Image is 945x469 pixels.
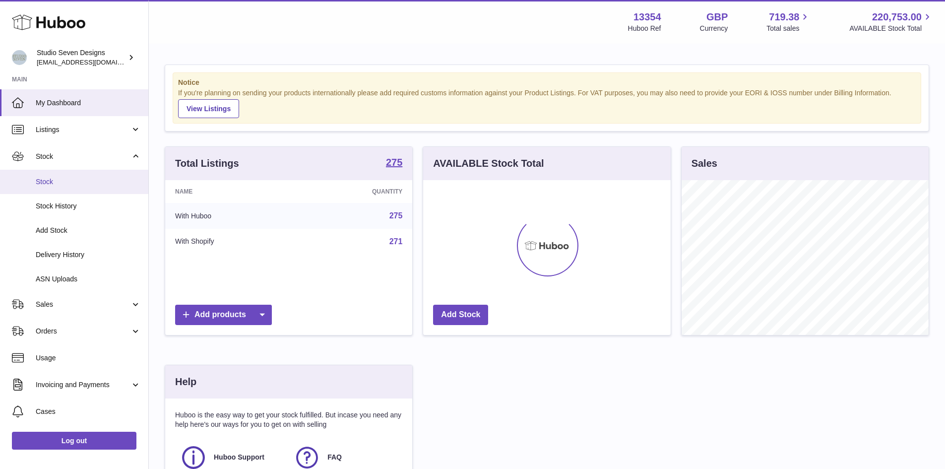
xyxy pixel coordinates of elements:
span: Add Stock [36,226,141,235]
strong: GBP [706,10,728,24]
span: 220,753.00 [872,10,922,24]
a: 220,753.00 AVAILABLE Stock Total [849,10,933,33]
a: 719.38 Total sales [766,10,811,33]
span: Sales [36,300,130,309]
h3: Sales [692,157,717,170]
span: FAQ [327,453,342,462]
th: Name [165,180,299,203]
span: [EMAIL_ADDRESS][DOMAIN_NAME] [37,58,146,66]
h3: AVAILABLE Stock Total [433,157,544,170]
span: Usage [36,353,141,363]
span: My Dashboard [36,98,141,108]
span: Cases [36,407,141,416]
span: Orders [36,327,130,336]
span: Huboo Support [214,453,264,462]
span: Listings [36,125,130,134]
p: Huboo is the easy way to get your stock fulfilled. But incase you need any help here's our ways f... [175,410,402,429]
span: Invoicing and Payments [36,380,130,390]
span: Stock [36,177,141,187]
td: With Shopify [165,229,299,255]
a: 275 [386,157,402,169]
span: AVAILABLE Stock Total [849,24,933,33]
strong: 13354 [633,10,661,24]
span: Stock [36,152,130,161]
h3: Total Listings [175,157,239,170]
strong: 275 [386,157,402,167]
a: 275 [389,211,403,220]
span: Total sales [766,24,811,33]
a: Add products [175,305,272,325]
span: Delivery History [36,250,141,260]
div: Huboo Ref [628,24,661,33]
strong: Notice [178,78,916,87]
a: Add Stock [433,305,488,325]
span: ASN Uploads [36,274,141,284]
a: 271 [389,237,403,246]
span: Stock History [36,201,141,211]
div: If you're planning on sending your products internationally please add required customs informati... [178,88,916,118]
a: View Listings [178,99,239,118]
h3: Help [175,375,196,389]
img: contact.studiosevendesigns@gmail.com [12,50,27,65]
th: Quantity [299,180,413,203]
td: With Huboo [165,203,299,229]
a: Log out [12,432,136,450]
div: Currency [700,24,728,33]
div: Studio Seven Designs [37,48,126,67]
span: 719.38 [769,10,799,24]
